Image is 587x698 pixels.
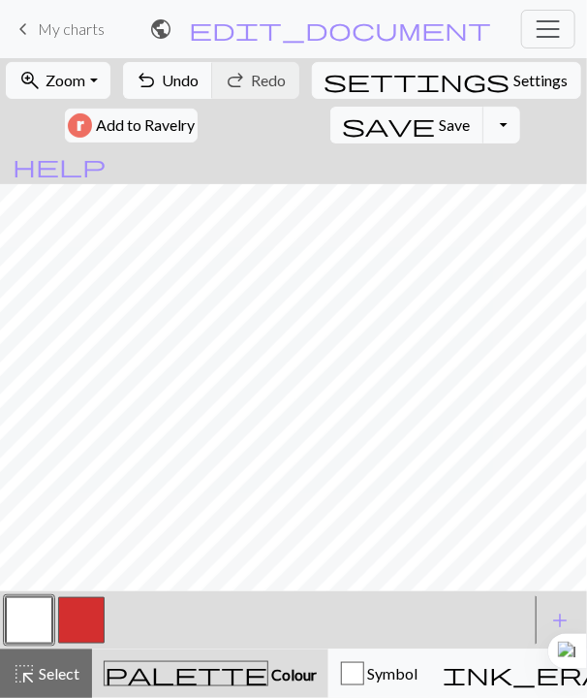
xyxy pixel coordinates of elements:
[12,16,35,43] span: keyboard_arrow_left
[36,664,79,682] span: Select
[268,665,317,683] span: Colour
[548,607,572,634] span: add
[136,67,159,94] span: undo
[328,650,430,698] button: Symbol
[324,67,510,94] span: settings
[149,16,172,43] span: public
[163,71,200,89] span: Undo
[123,62,213,99] button: Undo
[96,113,195,138] span: Add to Ravelry
[514,69,569,92] span: Settings
[68,113,92,138] img: Ravelry
[6,62,109,99] button: Zoom
[46,71,85,89] span: Zoom
[92,650,328,698] button: Colour
[12,13,105,46] a: My charts
[18,67,42,94] span: zoom_in
[330,107,484,143] button: Save
[13,660,36,687] span: highlight_alt
[521,10,575,48] button: Toggle navigation
[440,115,471,134] span: Save
[324,69,510,92] i: Settings
[343,111,436,139] span: save
[105,660,267,687] span: palette
[13,152,106,179] span: help
[38,19,105,38] span: My charts
[364,664,417,682] span: Symbol
[189,16,491,43] span: edit_document
[312,62,581,99] button: SettingsSettings
[65,109,198,143] button: Add to Ravelry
